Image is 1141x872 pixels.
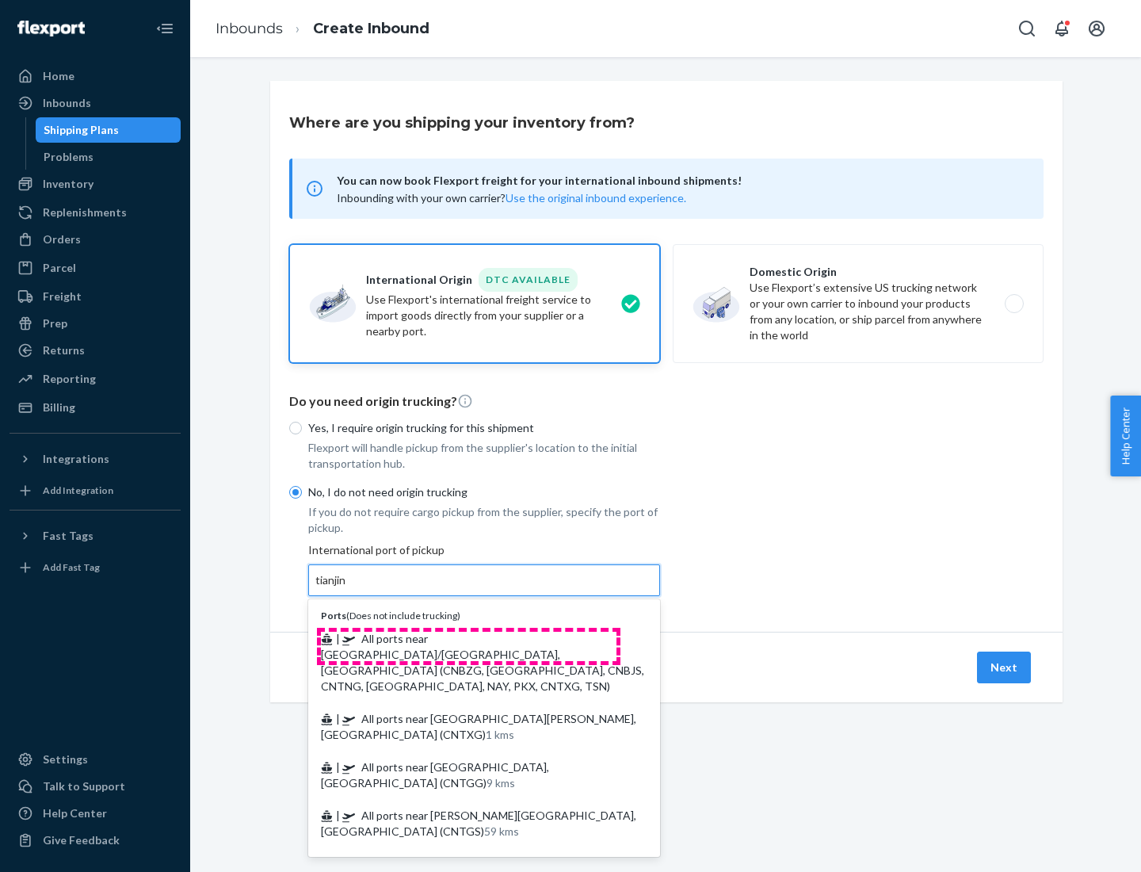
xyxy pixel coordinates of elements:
span: 9 kms [487,776,515,790]
span: Inbounding with your own carrier? [337,191,686,205]
p: Flexport will handle pickup from the supplier's location to the initial transportation hub. [308,440,660,472]
a: Returns [10,338,181,363]
span: You can now book Flexport freight for your international inbound shipments! [337,171,1025,190]
button: Next [977,652,1031,683]
b: Ports [321,610,346,621]
div: Inventory [43,176,93,192]
div: Freight [43,289,82,304]
a: Prep [10,311,181,336]
button: Give Feedback [10,828,181,853]
a: Problems [36,144,181,170]
a: Freight [10,284,181,309]
h3: Where are you shipping your inventory from? [289,113,635,133]
div: International port of pickup [308,542,660,596]
div: Billing [43,400,75,415]
a: Home [10,63,181,89]
div: Integrations [43,451,109,467]
a: Inbounds [10,90,181,116]
button: Open Search Box [1011,13,1043,44]
div: Reporting [43,371,96,387]
p: Do you need origin trucking? [289,392,1044,411]
a: Settings [10,747,181,772]
div: Talk to Support [43,778,125,794]
a: Shipping Plans [36,117,181,143]
a: Inbounds [216,20,283,37]
a: Talk to Support [10,774,181,799]
div: Home [43,68,74,84]
div: Add Fast Tag [43,560,100,574]
div: Shipping Plans [44,122,119,138]
button: Open account menu [1081,13,1112,44]
div: Help Center [43,805,107,821]
span: | [336,632,340,645]
a: Replenishments [10,200,181,225]
span: 59 kms [484,824,519,838]
a: Reporting [10,366,181,392]
div: Parcel [43,260,76,276]
a: Parcel [10,255,181,281]
div: Prep [43,316,67,331]
button: Close Navigation [149,13,181,44]
button: Use the original inbound experience. [506,190,686,206]
p: Yes, I require origin trucking for this shipment [308,420,660,436]
p: No, I do not need origin trucking [308,484,660,500]
div: Replenishments [43,205,127,220]
div: Fast Tags [43,528,93,544]
a: Inventory [10,171,181,197]
input: Yes, I require origin trucking for this shipment [289,422,302,434]
span: 1 kms [486,728,514,741]
span: | [336,712,340,725]
div: Inbounds [43,95,91,111]
a: Add Integration [10,478,181,503]
a: Orders [10,227,181,252]
span: All ports near [GEOGRAPHIC_DATA]/[GEOGRAPHIC_DATA], [GEOGRAPHIC_DATA] (CNBZG, [GEOGRAPHIC_DATA], ... [321,632,644,693]
span: ( Does not include trucking ) [321,610,460,621]
button: Integrations [10,446,181,472]
div: Give Feedback [43,832,120,848]
input: Ports(Does not include trucking) | All ports near [GEOGRAPHIC_DATA]/[GEOGRAPHIC_DATA], [GEOGRAPHI... [315,572,348,588]
div: Add Integration [43,484,113,497]
div: Returns [43,342,85,358]
ol: breadcrumbs [203,6,442,52]
a: Billing [10,395,181,420]
a: Help Center [10,801,181,826]
div: Orders [43,231,81,247]
span: | [336,809,340,822]
button: Fast Tags [10,523,181,549]
a: Create Inbound [313,20,429,37]
span: | [336,760,340,774]
span: All ports near [GEOGRAPHIC_DATA][PERSON_NAME], [GEOGRAPHIC_DATA] (CNTXG) [321,712,636,741]
div: Problems [44,149,93,165]
button: Help Center [1110,396,1141,476]
img: Flexport logo [17,21,85,36]
div: Settings [43,752,88,767]
a: Add Fast Tag [10,555,181,580]
p: If you do not require cargo pickup from the supplier, specify the port of pickup. [308,504,660,536]
span: All ports near [PERSON_NAME][GEOGRAPHIC_DATA], [GEOGRAPHIC_DATA] (CNTGS) [321,809,636,838]
input: No, I do not need origin trucking [289,486,302,499]
span: All ports near [GEOGRAPHIC_DATA], [GEOGRAPHIC_DATA] (CNTGG) [321,760,549,790]
button: Open notifications [1046,13,1078,44]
